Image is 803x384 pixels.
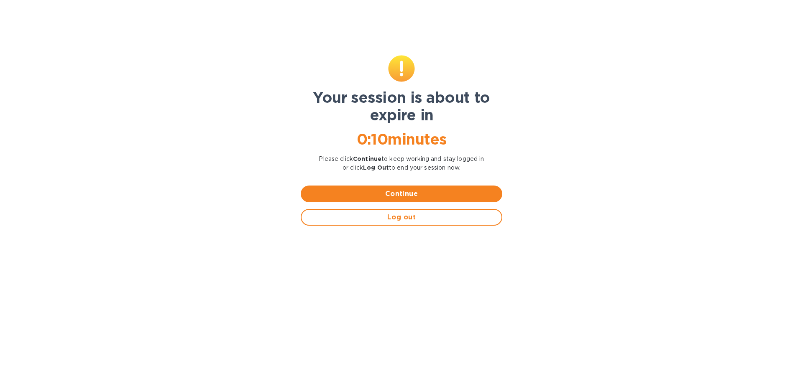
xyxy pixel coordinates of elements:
b: Continue [353,155,381,162]
h1: 0 : 10 minutes [301,130,502,148]
span: Continue [307,189,496,199]
button: Continue [301,186,502,202]
b: Log Out [363,164,389,171]
span: Log out [308,212,495,222]
button: Log out [301,209,502,226]
p: Please click to keep working and stay logged in or click to end your session now. [301,155,502,172]
h1: Your session is about to expire in [301,89,502,124]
